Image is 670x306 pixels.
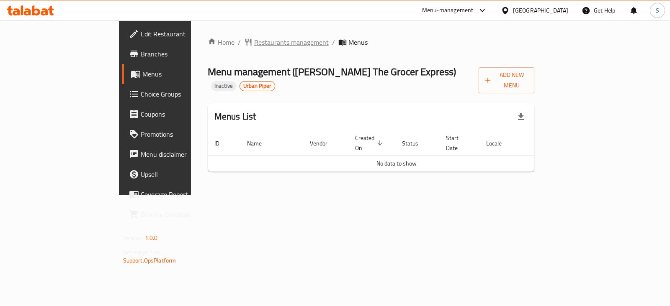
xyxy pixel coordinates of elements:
div: [GEOGRAPHIC_DATA] [513,6,568,15]
a: Edit Restaurant [122,24,231,44]
span: Grocery Checklist [141,209,224,219]
a: Menu disclaimer [122,144,231,164]
span: Locale [486,138,513,148]
span: Menus [348,37,368,47]
span: Edit Restaurant [141,29,224,39]
div: Menu-management [422,5,474,15]
button: Add New Menu [479,67,534,93]
span: Branches [141,49,224,59]
span: S [656,6,659,15]
a: Support.OpsPlatform [123,255,176,266]
a: Menus [122,64,231,84]
table: enhanced table [208,130,585,172]
h2: Menus List [214,110,256,123]
a: Choice Groups [122,84,231,104]
span: Add New Menu [485,70,528,91]
a: Branches [122,44,231,64]
span: Start Date [446,133,469,153]
span: ID [214,138,230,148]
li: / [238,37,241,47]
span: Version: [123,232,144,243]
span: Coupons [141,109,224,119]
a: Upsell [122,164,231,184]
span: No data to show [376,158,417,169]
nav: breadcrumb [208,37,535,47]
li: / [332,37,335,47]
span: Created On [355,133,385,153]
span: Get support on: [123,247,162,258]
span: Vendor [310,138,338,148]
a: Grocery Checklist [122,204,231,224]
div: Export file [511,107,531,127]
span: Status [402,138,429,148]
span: Promotions [141,129,224,139]
span: 1.0.0 [145,232,158,243]
span: Choice Groups [141,89,224,99]
a: Coverage Report [122,184,231,204]
span: Upsell [141,169,224,179]
a: Restaurants management [244,37,329,47]
span: Menu management ( [PERSON_NAME] The Grocer Express ) [208,62,456,81]
span: Menus [142,69,224,79]
a: Coupons [122,104,231,124]
th: Actions [523,130,585,156]
span: Name [247,138,273,148]
span: Coverage Report [141,189,224,199]
span: Restaurants management [254,37,329,47]
a: Promotions [122,124,231,144]
span: Menu disclaimer [141,149,224,159]
span: Urban Piper [240,82,275,89]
